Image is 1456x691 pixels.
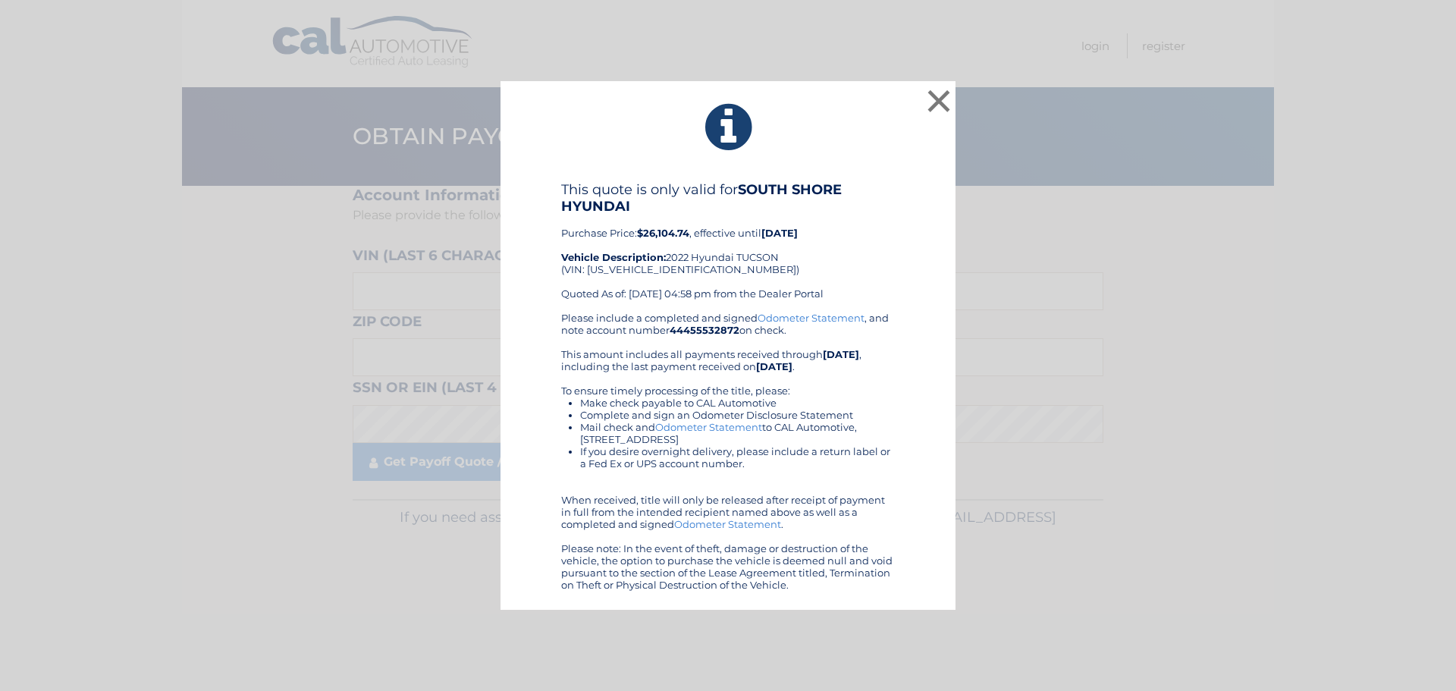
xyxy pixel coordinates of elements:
[924,86,954,116] button: ×
[561,181,895,312] div: Purchase Price: , effective until 2022 Hyundai TUCSON (VIN: [US_VEHICLE_IDENTIFICATION_NUMBER]) Q...
[561,251,666,263] strong: Vehicle Description:
[580,397,895,409] li: Make check payable to CAL Automotive
[655,421,762,433] a: Odometer Statement
[637,227,689,239] b: $26,104.74
[761,227,798,239] b: [DATE]
[561,312,895,591] div: Please include a completed and signed , and note account number on check. This amount includes al...
[580,445,895,470] li: If you desire overnight delivery, please include a return label or a Fed Ex or UPS account number.
[561,181,842,215] b: SOUTH SHORE HYUNDAI
[561,181,895,215] h4: This quote is only valid for
[756,360,792,372] b: [DATE]
[580,421,895,445] li: Mail check and to CAL Automotive, [STREET_ADDRESS]
[670,324,739,336] b: 44455532872
[580,409,895,421] li: Complete and sign an Odometer Disclosure Statement
[674,518,781,530] a: Odometer Statement
[758,312,864,324] a: Odometer Statement
[823,348,859,360] b: [DATE]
